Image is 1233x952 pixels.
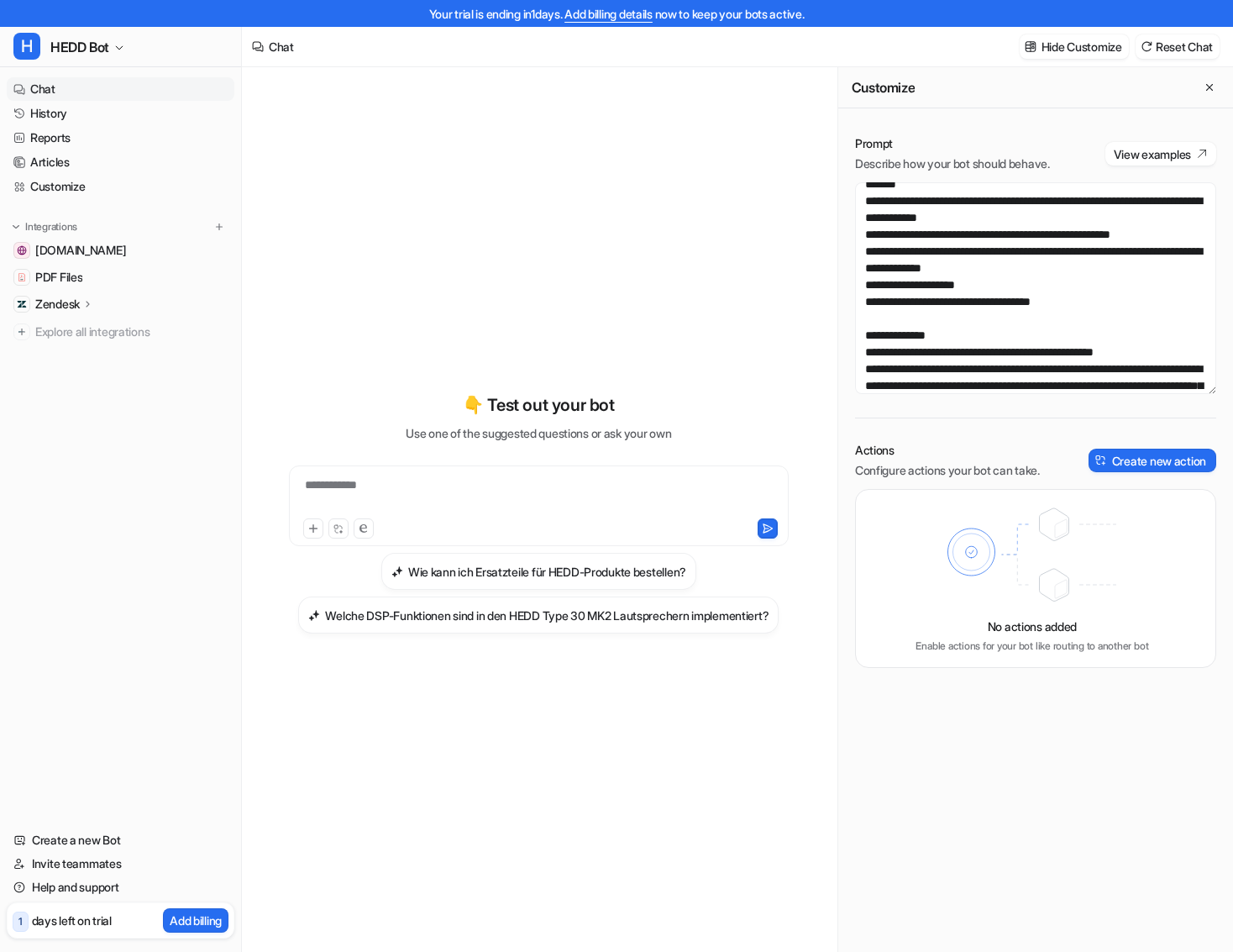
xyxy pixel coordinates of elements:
[170,912,222,929] p: Add billing
[13,33,40,60] span: H
[852,79,915,96] h2: Customize
[7,320,234,344] a: Explore all integrations
[17,245,27,255] img: hedd.audio
[308,609,320,622] img: Welche DSP-Funktionen sind in den HEDD Type 30 MK2 Lautsprechern implementiert?
[1136,34,1220,59] button: Reset Chat
[18,914,23,929] p: 1
[298,597,779,634] button: Welche DSP-Funktionen sind in den HEDD Type 30 MK2 Lautsprechern implementiert?Welche DSP-Funktio...
[916,639,1148,654] p: Enable actions for your bot like routing to another bot
[1095,455,1107,466] img: create-action-icon.svg
[408,563,686,581] h3: Wie kann ich Ersatzteile für HEDD-Produkte bestellen?
[7,218,82,235] button: Integrations
[1020,34,1129,59] button: Hide Customize
[7,828,234,852] a: Create a new Bot
[1089,449,1216,472] button: Create new action
[855,442,1040,459] p: Actions
[269,38,294,55] div: Chat
[17,299,27,309] img: Zendesk
[10,221,22,233] img: expand menu
[855,135,1050,152] p: Prompt
[35,318,228,345] span: Explore all integrations
[7,852,234,876] a: Invite teammates
[35,269,82,286] span: PDF Files
[7,266,234,289] a: PDF FilesPDF Files
[1041,38,1122,55] p: Hide Customize
[7,876,234,899] a: Help and support
[7,239,234,262] a: hedd.audio[DOMAIN_NAME]
[463,392,614,418] p: 👇 Test out your bot
[163,908,228,933] button: Add billing
[391,565,403,578] img: Wie kann ich Ersatzteile für HEDD-Produkte bestellen?
[325,607,769,624] h3: Welche DSP-Funktionen sind in den HEDD Type 30 MK2 Lautsprechern implementiert?
[25,220,77,234] p: Integrations
[988,618,1078,635] p: No actions added
[13,323,30,340] img: explore all integrations
[1141,40,1152,53] img: reset
[35,296,80,313] p: Zendesk
[855,155,1050,172] p: Describe how your bot should behave.
[1025,40,1036,53] img: customize
[406,424,671,442] p: Use one of the suggested questions or ask your own
[7,150,234,174] a: Articles
[7,102,234,125] a: History
[564,7,653,21] a: Add billing details
[7,77,234,101] a: Chat
[381,553,696,590] button: Wie kann ich Ersatzteile für HEDD-Produkte bestellen?Wie kann ich Ersatzteile für HEDD-Produkte b...
[17,272,27,282] img: PDF Files
[32,912,112,929] p: days left on trial
[7,175,234,198] a: Customize
[50,35,109,59] span: HEDD Bot
[213,221,225,233] img: menu_add.svg
[35,242,126,259] span: [DOMAIN_NAME]
[7,126,234,150] a: Reports
[855,462,1040,479] p: Configure actions your bot can take.
[1199,77,1220,97] button: Close flyout
[1105,142,1216,166] button: View examples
